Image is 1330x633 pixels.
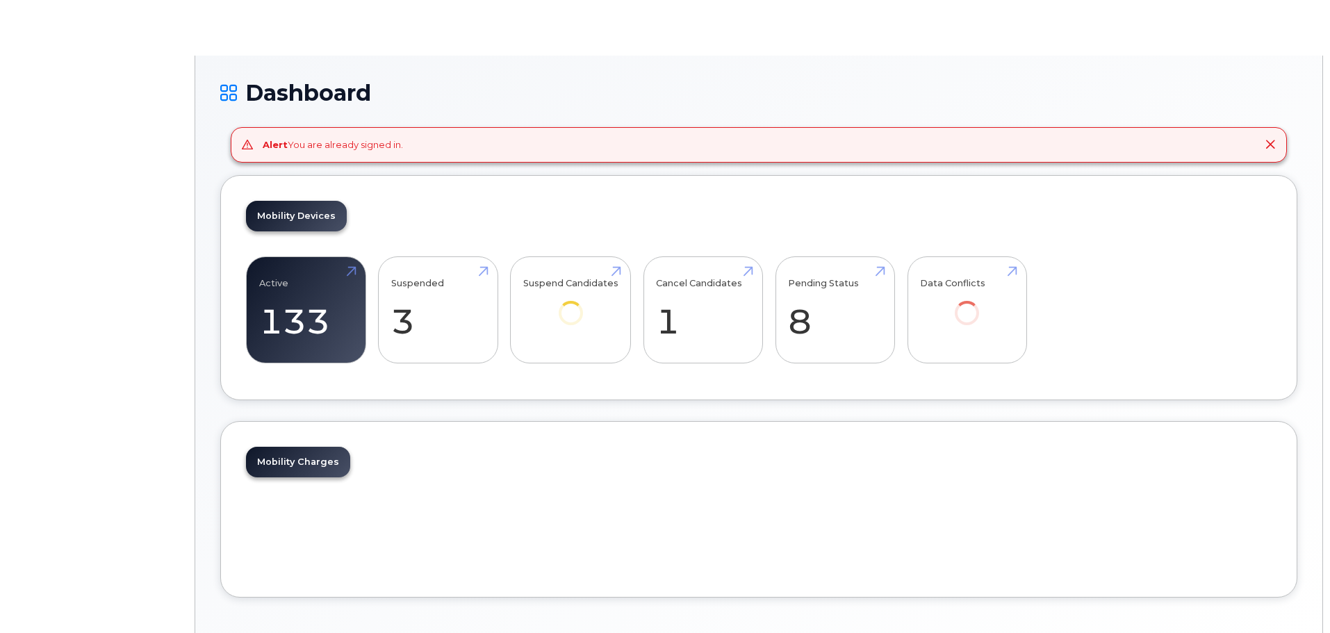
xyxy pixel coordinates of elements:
a: Suspended 3 [391,264,485,356]
a: Pending Status 8 [788,264,882,356]
a: Active 133 [259,264,353,356]
a: Cancel Candidates 1 [656,264,750,356]
a: Mobility Devices [246,201,347,231]
h1: Dashboard [220,81,1297,105]
a: Data Conflicts [920,264,1014,344]
div: You are already signed in. [263,138,403,151]
a: Suspend Candidates [523,264,618,344]
a: Mobility Charges [246,447,350,477]
strong: Alert [263,139,288,150]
